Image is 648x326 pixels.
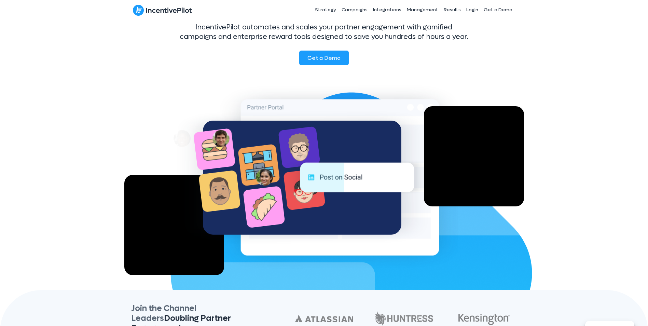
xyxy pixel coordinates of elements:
img: 2560px-Atlassian-logo [295,315,353,322]
a: Login [464,1,481,18]
a: Integrations [370,1,404,18]
div: Video Player [424,106,524,206]
img: c160a1f01da15ede5cb2dbb7c1e1a7f7 [375,311,433,326]
a: Get a Demo [299,51,349,65]
a: Strategy [312,1,339,18]
img: Kensington_PRIMARY_Logo_FINAL [458,314,510,325]
p: IncentivePilot automates and scales your partner engagement with gamified campaigns and enterpris... [179,23,469,42]
img: IncentivePilot [133,4,192,16]
a: Get a Demo [481,1,515,18]
div: Video Player [124,175,224,275]
a: Campaigns [339,1,370,18]
span: Get a Demo [307,54,341,62]
nav: Header Menu [265,1,515,18]
a: Management [404,1,441,18]
a: Results [441,1,464,18]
